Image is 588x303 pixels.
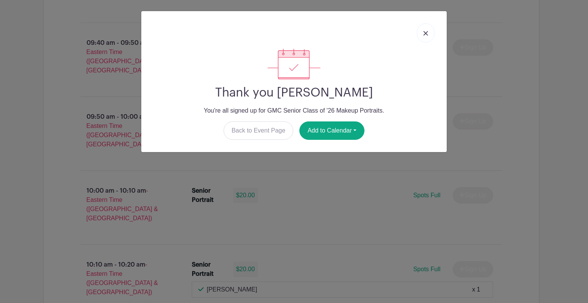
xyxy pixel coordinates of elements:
a: Back to Event Page [224,121,294,140]
h2: Thank you [PERSON_NAME] [147,85,441,100]
p: You're all signed up for GMC Senior Class of '26 Makeup Portraits. [147,106,441,115]
button: Add to Calendar [299,121,364,140]
img: signup_complete-c468d5dda3e2740ee63a24cb0ba0d3ce5d8a4ecd24259e683200fb1569d990c8.svg [268,49,320,79]
img: close_button-5f87c8562297e5c2d7936805f587ecaba9071eb48480494691a3f1689db116b3.svg [423,31,428,36]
